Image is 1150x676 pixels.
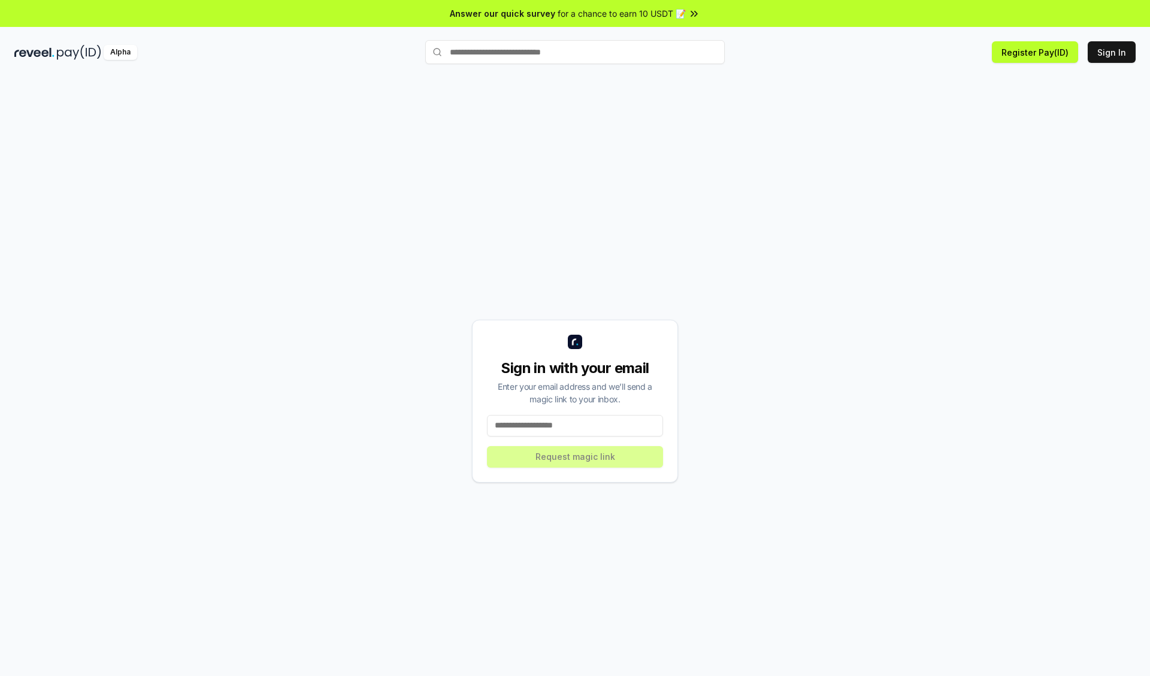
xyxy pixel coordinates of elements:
img: reveel_dark [14,45,55,60]
span: for a chance to earn 10 USDT 📝 [558,7,686,20]
span: Answer our quick survey [450,7,555,20]
div: Alpha [104,45,137,60]
div: Sign in with your email [487,359,663,378]
img: pay_id [57,45,101,60]
button: Register Pay(ID) [992,41,1078,63]
div: Enter your email address and we’ll send a magic link to your inbox. [487,380,663,405]
button: Sign In [1088,41,1136,63]
img: logo_small [568,335,582,349]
